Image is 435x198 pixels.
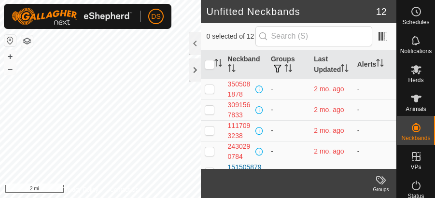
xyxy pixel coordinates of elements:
[224,50,267,79] th: Neckband
[267,120,310,141] td: -
[314,85,344,93] span: Jul 14, 2025, 6:58 PM
[255,26,372,46] input: Search (S)
[12,8,132,25] img: Gallagher Logo
[214,60,222,68] p-sorticon: Activate to sort
[228,66,236,73] p-sorticon: Activate to sort
[314,147,344,155] span: Jul 22, 2025, 6:58 PM
[267,50,310,79] th: Groups
[401,135,430,141] span: Neckbands
[151,12,160,22] span: DS
[284,66,292,73] p-sorticon: Activate to sort
[376,4,387,19] span: 12
[207,31,255,42] span: 0 selected of 12
[4,51,16,62] button: +
[353,120,396,141] td: -
[4,35,16,46] button: Reset Map
[314,168,345,176] span: Sep 29, 2025, 8:46 AM
[21,35,33,47] button: Map Layers
[267,141,310,162] td: -
[110,185,138,194] a: Contact Us
[62,185,98,194] a: Privacy Policy
[353,79,396,99] td: -
[228,121,253,141] div: 1117093238
[314,127,344,134] span: Jul 25, 2025, 12:32 AM
[4,63,16,75] button: –
[376,60,384,68] p-sorticon: Activate to sort
[400,48,432,54] span: Notifications
[353,141,396,162] td: -
[406,106,426,112] span: Animals
[228,100,253,120] div: 3091567833
[314,106,344,113] span: Jul 25, 2025, 12:32 AM
[410,164,421,170] span: VPs
[228,162,263,183] div: 1515058798
[310,50,353,79] th: Last Updated
[353,50,396,79] th: Alerts
[207,6,376,17] h2: Unfitted Neckbands
[228,79,253,99] div: 3505081878
[267,162,310,183] td: -
[408,77,423,83] span: Herds
[341,66,349,73] p-sorticon: Activate to sort
[402,19,429,25] span: Schedules
[353,162,396,183] td: -
[267,79,310,99] td: -
[228,141,253,162] div: 2430290784
[353,99,396,120] td: -
[267,99,310,120] td: -
[365,186,396,193] div: Groups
